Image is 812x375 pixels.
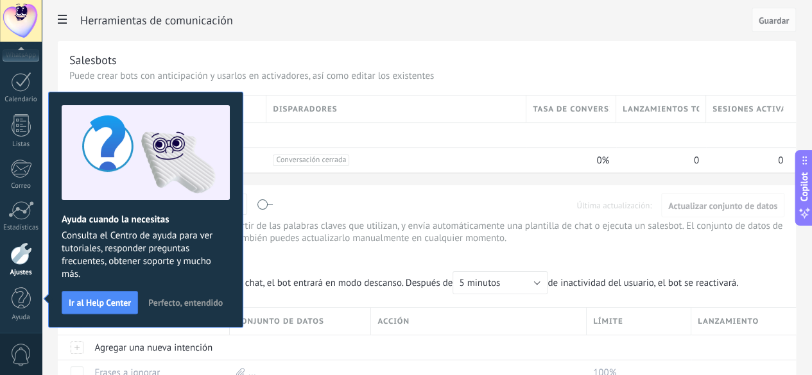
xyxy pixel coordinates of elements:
span: Tasa de conversión [533,103,609,115]
span: Sesiones activas [713,103,783,115]
span: Ir al Help Center [69,298,131,307]
div: Calendario [3,96,40,104]
span: 0% [596,154,609,167]
button: Guardar [752,8,796,32]
span: Perfecto, entendido [148,298,223,307]
span: Límite [593,315,623,328]
h2: Herramientas de comunicación [80,8,747,33]
p: Detecta las intenciones de un cliente a partir de las palabras claves que utilizan, y envía autom... [69,220,784,244]
div: Dejar el mensaje sin respuesta [69,247,784,271]
span: Lanzamientos totales [623,103,699,115]
span: Lanzamiento [698,315,759,328]
div: 0% [526,148,610,172]
span: Acción [377,315,410,328]
button: Perfecto, entendido [143,293,229,312]
span: 0 [778,154,783,167]
span: Copilot [798,172,811,201]
div: Salesbots [69,53,117,67]
div: Correo [3,182,40,190]
span: Cuando un usuario de Kommo se une a un chat, el bot entrará en modo descanso. Después de [69,271,548,294]
div: Agregar una nueva intención [88,335,223,360]
p: Puede crear bots con anticipación y usarlos en activadores, así como editar los existentes [69,70,784,82]
span: 0 [694,154,699,167]
div: 0 [706,148,783,172]
div: Listas [3,140,40,149]
span: Guardar [759,16,789,25]
div: 0 [616,148,700,172]
div: Estadísticas [3,224,40,232]
span: 5 minutos [459,277,500,289]
span: Conversación cerrada [273,154,349,166]
span: Disparadores [273,103,337,115]
button: Ir al Help Center [62,291,138,314]
h2: Ayuda cuando la necesitas [62,213,230,226]
div: Ayuda [3,313,40,322]
span: de inactividad del usuario, el bot se reactivará. [69,271,745,294]
button: 5 minutos [453,271,548,294]
div: Ajustes [3,269,40,277]
span: Consulta el Centro de ayuda para ver tutoriales, responder preguntas frecuentes, obtener soporte ... [62,229,230,281]
span: Conjunto de datos [236,315,324,328]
